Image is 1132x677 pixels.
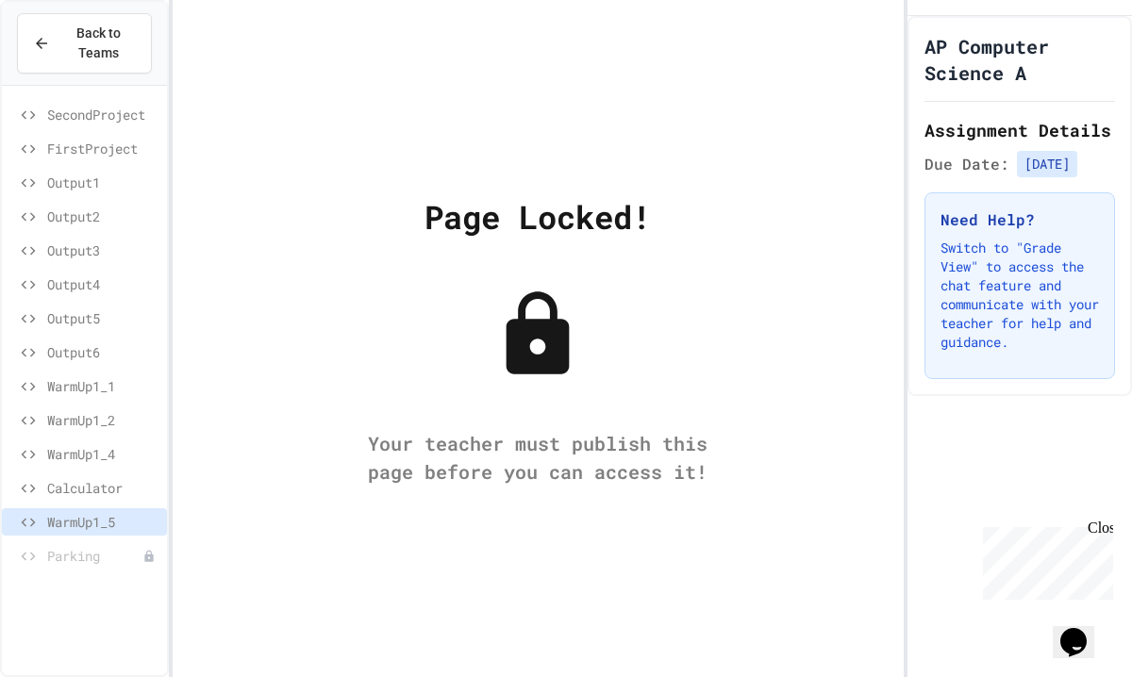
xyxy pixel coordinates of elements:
[47,139,159,158] span: FirstProject
[975,520,1113,600] iframe: chat widget
[47,308,159,328] span: Output5
[142,550,156,563] div: Unpublished
[47,512,159,532] span: WarmUp1_5
[47,410,159,430] span: WarmUp1_2
[8,8,130,120] div: Chat with us now!Close
[47,173,159,192] span: Output1
[47,105,159,124] span: SecondProject
[424,192,651,240] div: Page Locked!
[47,206,159,226] span: Output2
[924,153,1009,175] span: Due Date:
[47,274,159,294] span: Output4
[349,429,726,486] div: Your teacher must publish this page before you can access it!
[1053,602,1113,658] iframe: chat widget
[924,117,1115,143] h2: Assignment Details
[47,376,159,396] span: WarmUp1_1
[47,444,159,464] span: WarmUp1_4
[924,33,1115,86] h1: AP Computer Science A
[47,240,159,260] span: Output3
[941,239,1099,352] p: Switch to "Grade View" to access the chat feature and communicate with your teacher for help and ...
[1017,151,1077,177] span: [DATE]
[941,208,1099,231] h3: Need Help?
[47,546,142,566] span: Parking
[61,24,136,63] span: Back to Teams
[47,342,159,362] span: Output6
[17,13,152,74] button: Back to Teams
[47,478,159,498] span: Calculator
